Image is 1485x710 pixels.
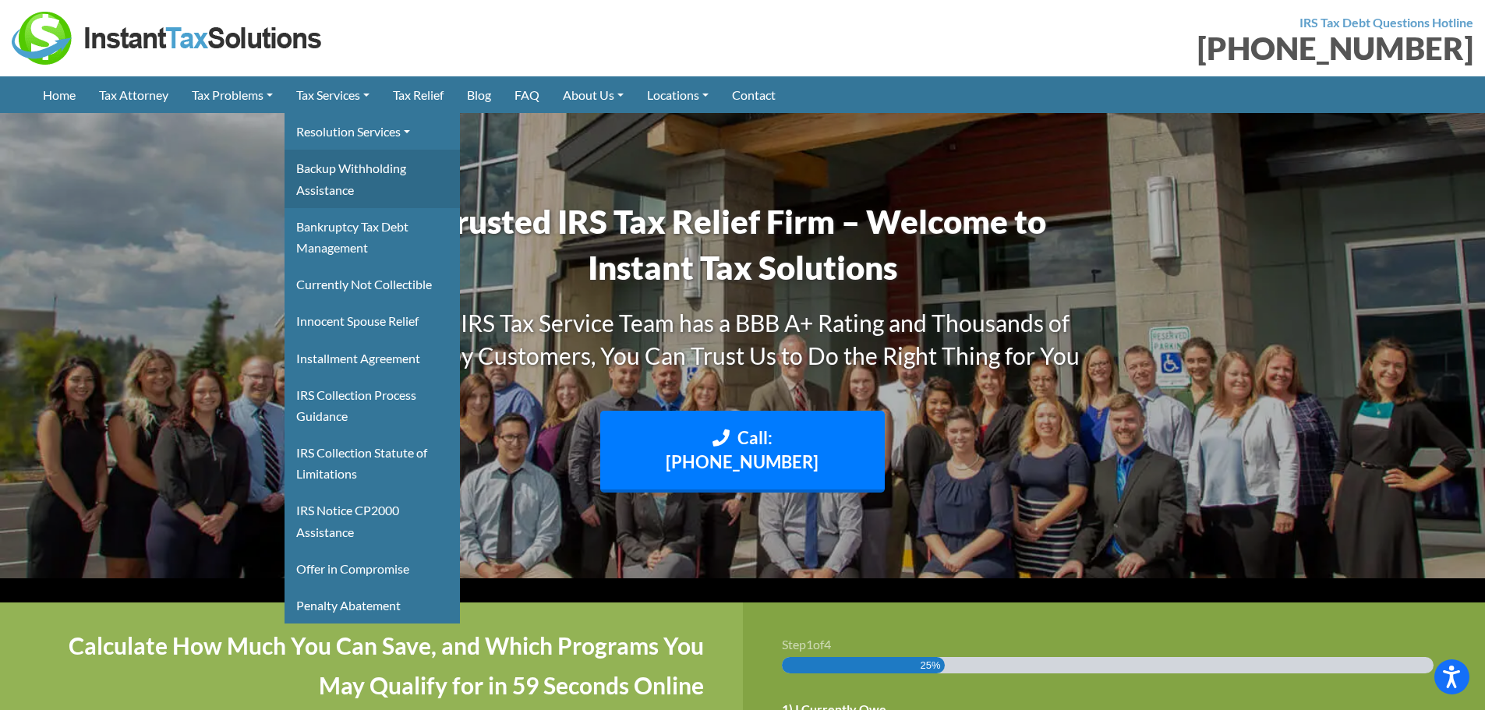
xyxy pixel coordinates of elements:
a: IRS Notice CP2000 Assistance [285,492,460,549]
a: Tax Services [285,76,381,113]
a: Offer in Compromise [285,550,460,587]
a: IRS Collection Statute of Limitations [285,434,460,492]
strong: IRS Tax Debt Questions Hotline [1299,15,1473,30]
h3: Our IRS Tax Service Team has a BBB A+ Rating and Thousands of Happy Customers, You Can Trust Us t... [384,306,1101,372]
a: Bankruptcy Tax Debt Management [285,208,460,266]
a: FAQ [503,76,551,113]
a: Penalty Abatement [285,587,460,623]
a: Tax Relief [381,76,455,113]
a: Innocent Spouse Relief [285,302,460,339]
a: Tax Attorney [87,76,180,113]
a: Resolution Services [285,113,460,150]
a: Home [31,76,87,113]
h4: Calculate How Much You Can Save, and Which Programs You May Qualify for in 59 Seconds Online [39,626,704,705]
a: Backup Withholding Assistance [285,150,460,207]
a: Blog [455,76,503,113]
h3: Step of [782,638,1447,651]
div: [PHONE_NUMBER] [755,33,1474,64]
h1: Trusted IRS Tax Relief Firm – Welcome to Instant Tax Solutions [384,199,1101,291]
img: Instant Tax Solutions Logo [12,12,324,65]
a: Locations [635,76,720,113]
span: 1 [806,637,813,652]
span: 4 [824,637,831,652]
span: 25% [921,657,941,673]
a: Tax Problems [180,76,285,113]
a: Contact [720,76,787,113]
a: IRS Collection Process Guidance [285,376,460,434]
a: Instant Tax Solutions Logo [12,29,324,44]
a: Currently Not Collectible [285,266,460,302]
a: Call: [PHONE_NUMBER] [600,411,886,493]
a: About Us [551,76,635,113]
a: Installment Agreement [285,340,460,376]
